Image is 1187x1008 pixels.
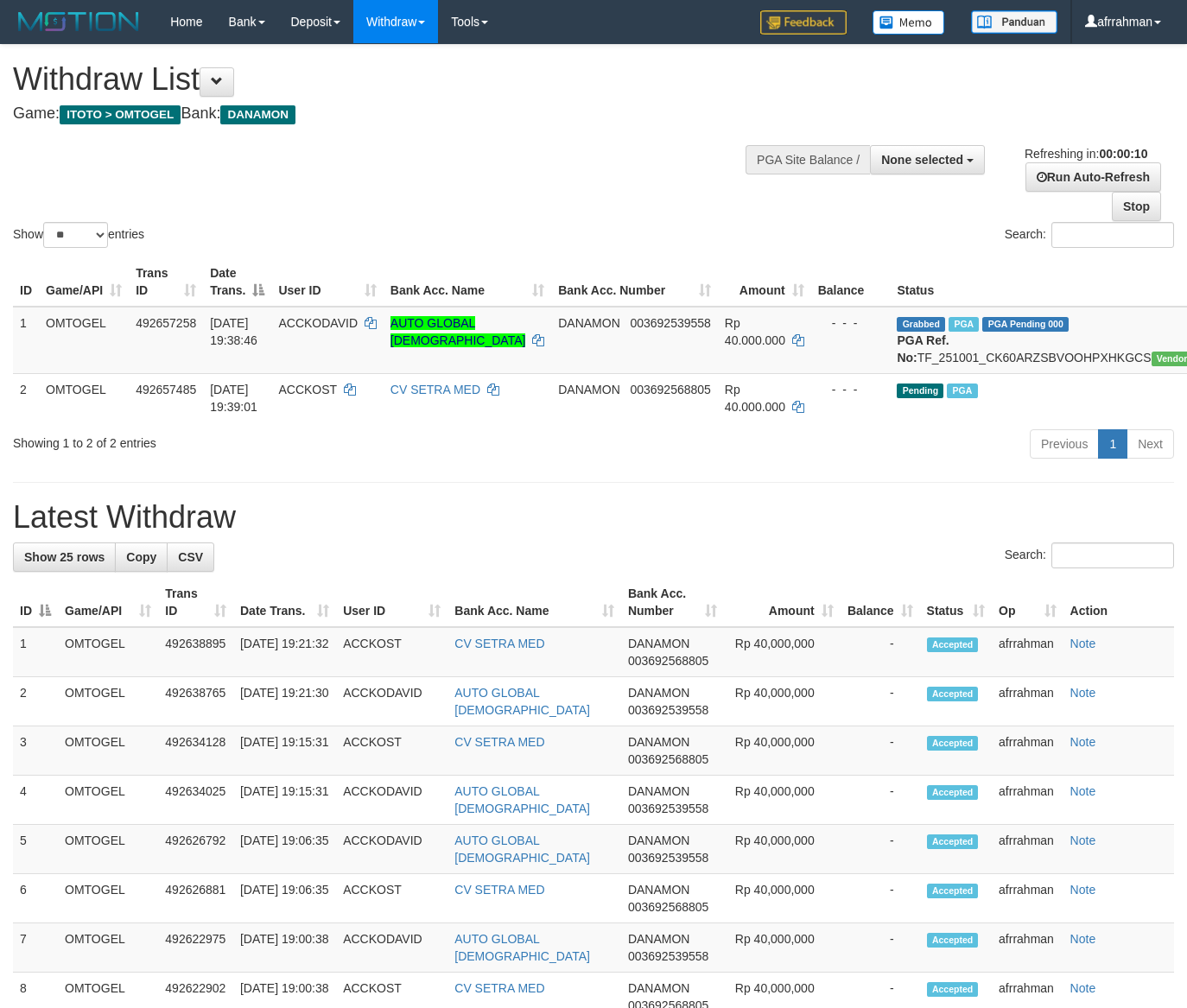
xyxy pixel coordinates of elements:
[220,105,295,124] span: DANAMON
[13,776,58,825] td: 4
[1070,735,1096,749] a: Note
[841,627,920,677] td: -
[881,153,963,167] span: None selected
[13,874,58,923] td: 6
[454,834,590,865] a: AUTO GLOBAL [DEMOGRAPHIC_DATA]
[1127,429,1174,459] a: Next
[336,923,448,973] td: ACCKODAVID
[841,726,920,776] td: -
[558,383,620,396] span: DANAMON
[390,316,526,347] a: AUTO GLOBAL [DEMOGRAPHIC_DATA]
[336,578,448,627] th: User ID: activate to sort column ascending
[13,373,39,422] td: 2
[58,726,158,776] td: OMTOGEL
[233,627,336,677] td: [DATE] 19:21:32
[628,981,690,995] span: DANAMON
[992,825,1063,874] td: afrrahman
[818,314,884,332] div: - - -
[628,949,708,963] span: Copy 003692539558 to clipboard
[1070,637,1096,650] a: Note
[724,578,840,627] th: Amount: activate to sort column ascending
[43,222,108,248] select: Showentries
[13,542,116,572] a: Show 25 rows
[454,637,544,650] a: CV SETRA MED
[126,550,156,564] span: Copy
[384,257,551,307] th: Bank Acc. Name: activate to sort column ascending
[628,883,690,897] span: DANAMON
[13,627,58,677] td: 1
[992,726,1063,776] td: afrrahman
[13,825,58,874] td: 5
[927,933,979,948] span: Accepted
[448,578,621,627] th: Bank Acc. Name: activate to sort column ascending
[233,825,336,874] td: [DATE] 19:06:35
[628,851,708,865] span: Copy 003692539558 to clipboard
[947,384,977,398] span: Marked by afrrahman
[233,874,336,923] td: [DATE] 19:06:35
[628,735,690,749] span: DANAMON
[454,686,590,717] a: AUTO GLOBAL [DEMOGRAPHIC_DATA]
[233,923,336,973] td: [DATE] 19:00:38
[1005,222,1174,248] label: Search:
[718,257,811,307] th: Amount: activate to sort column ascending
[158,923,233,973] td: 492622975
[210,383,257,414] span: [DATE] 19:39:01
[13,9,144,35] img: MOTION_logo.png
[811,257,891,307] th: Balance
[278,383,336,396] span: ACCKOST
[1099,147,1147,161] strong: 00:00:10
[628,932,690,946] span: DANAMON
[628,686,690,700] span: DANAMON
[841,776,920,825] td: -
[628,654,708,668] span: Copy 003692568805 to clipboard
[1112,192,1161,221] a: Stop
[949,317,979,332] span: Marked by afrrahman
[841,923,920,973] td: -
[630,383,710,396] span: Copy 003692568805 to clipboard
[13,677,58,726] td: 2
[1051,542,1174,568] input: Search:
[13,222,144,248] label: Show entries
[203,257,271,307] th: Date Trans.: activate to sort column descending
[58,923,158,973] td: OMTOGEL
[158,825,233,874] td: 492626792
[971,10,1057,34] img: panduan.png
[336,677,448,726] td: ACCKODAVID
[278,316,358,330] span: ACCKODAVID
[336,726,448,776] td: ACCKOST
[628,784,690,798] span: DANAMON
[927,982,979,997] span: Accepted
[725,316,785,347] span: Rp 40.000.000
[724,923,840,973] td: Rp 40,000,000
[1063,578,1174,627] th: Action
[746,145,870,174] div: PGA Site Balance /
[558,316,620,330] span: DANAMON
[13,105,774,123] h4: Game: Bank:
[13,578,58,627] th: ID: activate to sort column descending
[1070,784,1096,798] a: Note
[336,776,448,825] td: ACCKODAVID
[724,825,840,874] td: Rp 40,000,000
[454,735,544,749] a: CV SETRA MED
[628,802,708,815] span: Copy 003692539558 to clipboard
[927,884,979,898] span: Accepted
[992,627,1063,677] td: afrrahman
[628,703,708,717] span: Copy 003692539558 to clipboard
[841,677,920,726] td: -
[454,981,544,995] a: CV SETRA MED
[336,825,448,874] td: ACCKODAVID
[58,825,158,874] td: OMTOGEL
[178,550,203,564] span: CSV
[158,776,233,825] td: 492634025
[233,578,336,627] th: Date Trans.: activate to sort column ascending
[927,834,979,849] span: Accepted
[454,784,590,815] a: AUTO GLOBAL [DEMOGRAPHIC_DATA]
[129,257,203,307] th: Trans ID: activate to sort column ascending
[818,381,884,398] div: - - -
[870,145,985,174] button: None selected
[1030,429,1099,459] a: Previous
[621,578,724,627] th: Bank Acc. Number: activate to sort column ascending
[551,257,718,307] th: Bank Acc. Number: activate to sort column ascending
[13,62,774,97] h1: Withdraw List
[992,923,1063,973] td: afrrahman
